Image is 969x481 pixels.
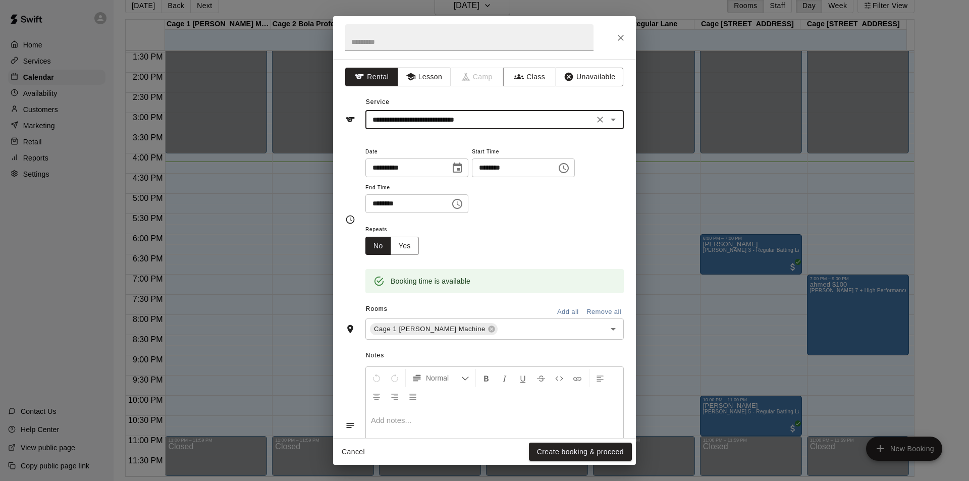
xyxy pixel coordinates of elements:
[366,98,390,105] span: Service
[408,369,473,387] button: Formatting Options
[529,443,632,461] button: Create booking & proceed
[551,369,568,387] button: Insert Code
[368,387,385,405] button: Center Align
[426,373,461,383] span: Normal
[368,369,385,387] button: Undo
[366,348,624,364] span: Notes
[398,68,451,86] button: Lesson
[365,181,468,195] span: End Time
[370,323,498,335] div: Cage 1 [PERSON_NAME] Machine
[569,369,586,387] button: Insert Link
[478,369,495,387] button: Format Bold
[552,304,584,320] button: Add all
[472,145,575,159] span: Start Time
[337,443,369,461] button: Cancel
[391,237,419,255] button: Yes
[404,387,421,405] button: Justify Align
[345,68,398,86] button: Rental
[532,369,550,387] button: Format Strikethrough
[366,305,388,312] span: Rooms
[503,68,556,86] button: Class
[612,29,630,47] button: Close
[365,237,419,255] div: outlined button group
[370,324,490,334] span: Cage 1 [PERSON_NAME] Machine
[447,158,467,178] button: Choose date, selected date is Aug 19, 2025
[386,369,403,387] button: Redo
[447,194,467,214] button: Choose time, selected time is 8:30 PM
[496,369,513,387] button: Format Italics
[514,369,531,387] button: Format Underline
[345,115,355,125] svg: Service
[345,420,355,431] svg: Notes
[593,113,607,127] button: Clear
[365,237,391,255] button: No
[365,223,427,237] span: Repeats
[345,324,355,334] svg: Rooms
[584,304,624,320] button: Remove all
[365,145,468,159] span: Date
[606,322,620,336] button: Open
[591,369,609,387] button: Left Align
[554,158,574,178] button: Choose time, selected time is 7:30 PM
[345,215,355,225] svg: Timing
[451,68,504,86] span: Camps can only be created in the Services page
[386,387,403,405] button: Right Align
[391,272,470,290] div: Booking time is available
[606,113,620,127] button: Open
[556,68,623,86] button: Unavailable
